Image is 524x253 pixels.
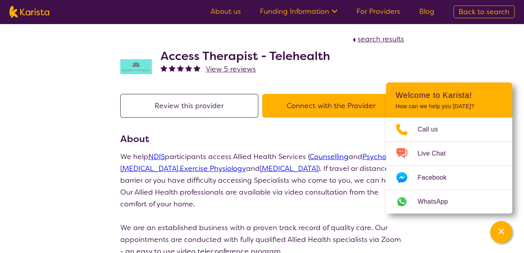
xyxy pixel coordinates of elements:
[386,118,512,214] ul: Choose channel
[194,65,200,71] img: fullstar
[260,164,318,173] a: [MEDICAL_DATA]
[362,152,401,161] a: Psychology
[418,172,456,184] span: Facebook
[386,190,512,214] a: Web link opens in a new tab.
[120,59,152,74] img: hzy3j6chfzohyvwdpojv.png
[262,101,404,111] a: Connect with the Provider
[395,103,503,110] p: How can we help you [DATE]?
[169,65,175,71] img: fullstar
[206,63,256,75] a: View 5 reviews
[418,196,457,208] span: WhatsApp
[356,7,400,16] a: For Providers
[9,6,49,18] img: Karista logo
[180,164,246,173] a: Exercise Physiology
[419,7,434,16] a: Blog
[120,164,178,173] a: [MEDICAL_DATA]
[206,64,256,74] span: View 5 reviews
[386,82,512,214] div: Channel Menu
[211,7,241,16] a: About us
[177,65,184,71] img: fullstar
[260,7,338,16] a: Funding Information
[120,94,258,118] button: Review this provider
[262,94,400,118] button: Connect with the Provider
[160,65,167,71] img: fullstar
[490,221,512,243] button: Channel Menu
[351,34,404,44] a: search results
[148,152,165,161] a: NDIS
[459,7,509,17] span: Back to search
[185,65,192,71] img: fullstar
[120,101,262,111] a: Review this provider
[453,6,515,18] a: Back to search
[160,49,330,63] h2: Access Therapist - Telehealth
[418,124,448,135] span: Call us
[120,132,404,146] h3: About
[395,90,503,100] h2: Welcome to Karista!
[418,148,455,159] span: Live Chat
[358,34,404,44] span: search results
[120,151,404,210] p: We help participants access Allied Health Services ( and , , and ). If travel or distance is a ba...
[310,152,349,161] a: Counselling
